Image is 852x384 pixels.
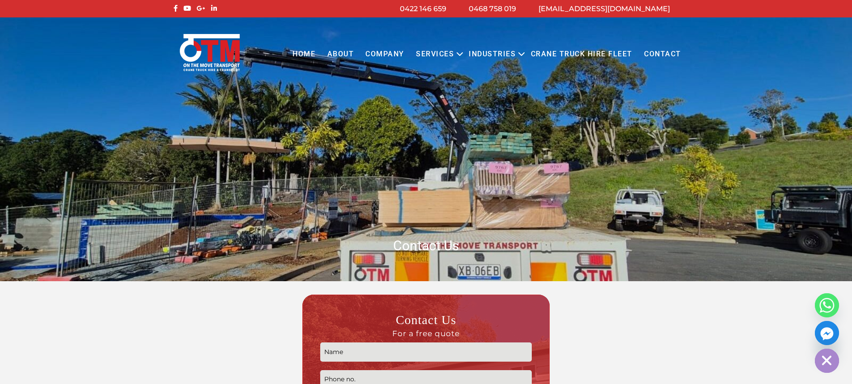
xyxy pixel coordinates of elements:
[525,42,638,67] a: Crane Truck Hire Fleet
[469,4,516,13] a: 0468 758 019
[320,329,532,338] span: For a free quote
[463,42,521,67] a: Industries
[410,42,460,67] a: Services
[538,4,670,13] a: [EMAIL_ADDRESS][DOMAIN_NAME]
[815,293,839,317] a: Whatsapp
[171,237,681,254] h1: Contact Us
[178,33,242,72] img: Otmtransport
[320,342,532,362] input: Name
[360,42,410,67] a: COMPANY
[400,4,446,13] a: 0422 146 659
[638,42,687,67] a: Contact
[815,321,839,345] a: Facebook_Messenger
[320,312,532,338] h3: Contact Us
[321,42,360,67] a: About
[287,42,321,67] a: Home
